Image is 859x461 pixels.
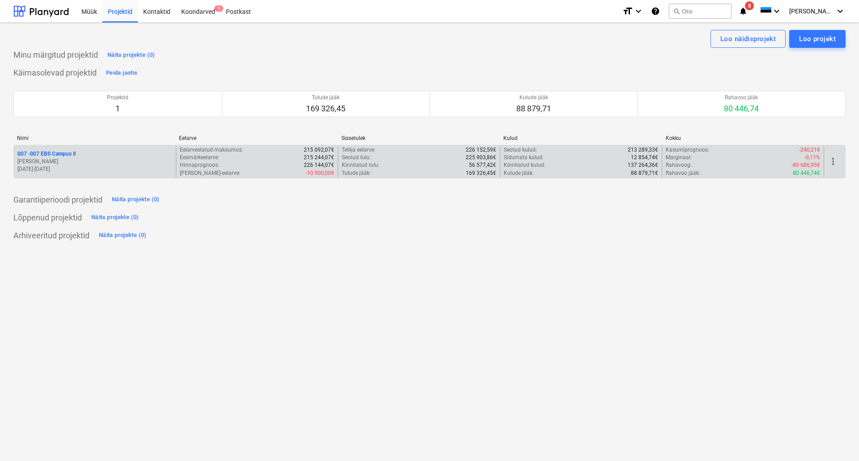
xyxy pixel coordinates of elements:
[180,161,219,169] p: Hinnaprognoos :
[112,195,160,205] div: Näita projekte (0)
[666,169,700,177] p: Rahavoo jääk :
[651,6,660,17] i: Abikeskus
[466,146,496,154] p: 226 152,59€
[107,94,128,102] p: Projektid
[180,169,240,177] p: [PERSON_NAME]-eelarve :
[342,161,379,169] p: Kinnitatud tulu :
[304,146,334,154] p: 215 092,07€
[504,146,537,154] p: Seotud kulud :
[17,150,172,173] div: 007 -007 EBS Campus II[PERSON_NAME][DATE]-[DATE]
[97,228,149,243] button: Näita projekte (0)
[814,418,859,461] iframe: Chat Widget
[17,165,172,173] p: [DATE] - [DATE]
[91,212,139,223] div: Näita projekte (0)
[13,68,97,78] p: Käimasolevad projektid
[791,161,820,169] p: -80 686,95€
[799,33,836,45] div: Loo projekt
[13,230,89,241] p: Arhiveeritud projektid
[666,146,709,154] p: Kasumiprognoos :
[724,103,759,114] p: 80 446,74
[504,169,534,177] p: Kulude jääk :
[342,146,375,154] p: Tellija eelarve :
[804,154,820,161] p: -0,11%
[666,135,821,141] div: Kokku
[503,135,658,141] div: Kulud
[342,154,371,161] p: Seotud tulu :
[13,195,102,205] p: Garantiiperioodi projektid
[466,154,496,161] p: 225 903,86€
[739,6,748,17] i: notifications
[306,169,334,177] p: -10 900,00€
[835,6,846,17] i: keyboard_arrow_down
[622,6,633,17] i: format_size
[828,156,838,167] span: more_vert
[745,1,754,10] span: 8
[180,154,219,161] p: Eesmärkeelarve :
[89,211,141,225] button: Näita projekte (0)
[631,169,658,177] p: 88 879,71€
[104,66,140,80] button: Peida jaotis
[669,4,731,19] button: Otsi
[306,103,345,114] p: 169 326,45
[789,30,846,48] button: Loo projekt
[504,154,544,161] p: Sidumata kulud :
[633,6,644,17] i: keyboard_arrow_down
[342,169,371,177] p: Tulude jääk :
[214,5,223,12] span: 1
[504,161,545,169] p: Kinnitatud kulud :
[516,103,551,114] p: 88 879,71
[631,154,658,161] p: 12 854,74€
[466,169,496,177] p: 169 326,45€
[110,193,162,207] button: Näita projekte (0)
[179,135,334,141] div: Eelarve
[720,33,776,45] div: Loo näidisprojekt
[628,161,658,169] p: 137 264,36€
[105,48,157,62] button: Näita projekte (0)
[306,94,345,102] p: Tulude jääk
[789,8,834,15] span: [PERSON_NAME]
[17,150,76,158] p: 007 - 007 EBS Campus II
[304,161,334,169] p: 226 144,07€
[107,50,155,60] div: Näita projekte (0)
[793,169,820,177] p: 80 446,74€
[304,154,334,161] p: 215 244,07€
[13,50,98,60] p: Minu märgitud projektid
[799,146,820,154] p: -240,21€
[628,146,658,154] p: 213 289,33€
[666,154,692,161] p: Marginaal :
[771,6,782,17] i: keyboard_arrow_down
[106,68,137,78] div: Peida jaotis
[666,161,692,169] p: Rahavoog :
[17,158,172,165] p: [PERSON_NAME]
[673,8,680,15] span: search
[17,135,172,141] div: Nimi
[99,230,147,241] div: Näita projekte (0)
[180,146,243,154] p: Eelarvestatud maksumus :
[13,212,82,223] p: Lõppenud projektid
[710,30,786,48] button: Loo näidisprojekt
[516,94,551,102] p: Kulude jääk
[341,135,496,141] div: Sissetulek
[469,161,496,169] p: 56 577,42€
[724,94,759,102] p: Rahavoo jääk
[107,103,128,114] p: 1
